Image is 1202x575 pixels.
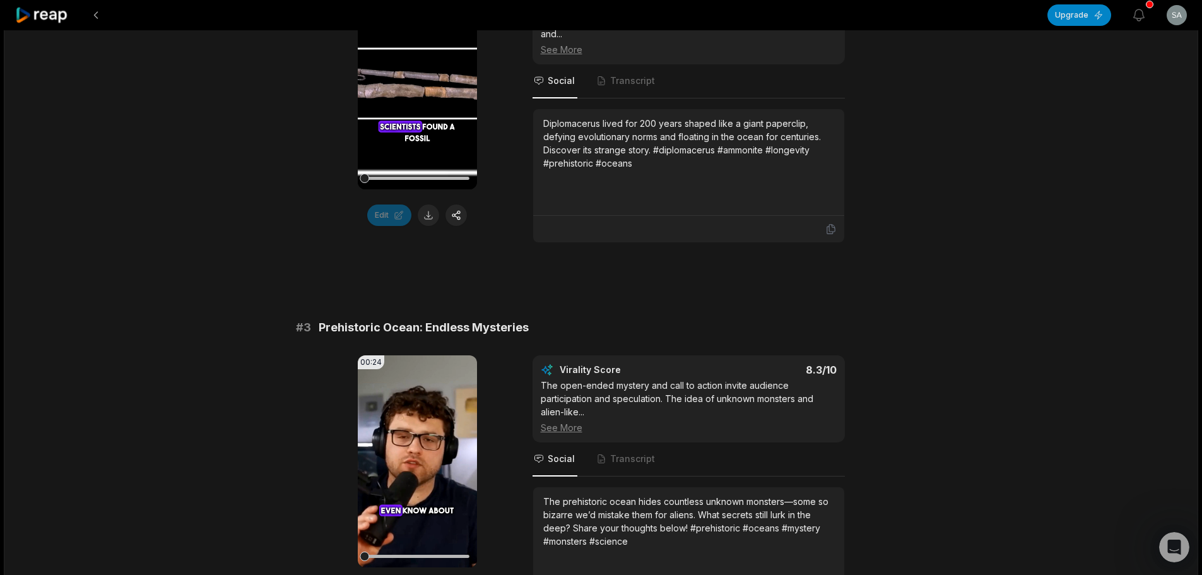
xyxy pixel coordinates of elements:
[548,453,575,465] span: Social
[319,319,529,336] span: Prehistoric Ocean: Endless Mysteries
[533,64,845,98] nav: Tabs
[543,117,834,170] div: Diplomacerus lived for 200 years shaped like a giant paperclip, defying evolutionary norms and fl...
[1047,4,1111,26] button: Upgrade
[610,453,655,465] span: Transcript
[1159,532,1189,562] iframe: Intercom live chat
[296,319,311,336] span: # 3
[358,355,477,567] video: Your browser does not support mp4 format.
[541,421,837,434] div: See More
[701,364,837,376] div: 8.3 /10
[541,43,837,56] div: See More
[610,74,655,87] span: Transcript
[533,442,845,477] nav: Tabs
[548,74,575,87] span: Social
[367,205,411,226] button: Edit
[541,379,837,434] div: The open-ended mystery and call to action invite audience participation and speculation. The idea...
[560,364,695,376] div: Virality Score
[543,495,834,548] div: The prehistoric ocean hides countless unknown monsters—some so bizarre we’d mistake them for alie...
